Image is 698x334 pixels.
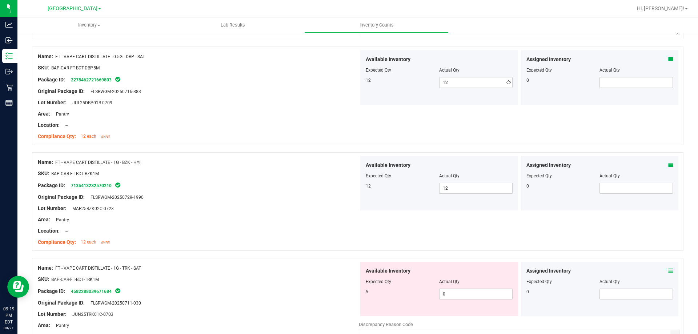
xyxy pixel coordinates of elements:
[17,17,161,33] a: Inventory
[38,77,65,83] span: Package ID:
[5,99,13,106] inline-svg: Reports
[38,88,85,94] span: Original Package ID:
[5,52,13,60] inline-svg: Inventory
[115,181,121,189] span: In Sync
[81,240,96,245] span: 12 each
[366,279,391,284] span: Expected Qty
[38,170,49,176] span: SKU:
[440,77,512,88] input: 12
[7,276,29,298] iframe: Resource center
[55,160,140,165] span: FT - VAPE CART DISTILLATE - 1G - BZK - HYI
[38,205,67,211] span: Lot Number:
[3,325,14,331] p: 08/21
[366,56,410,63] span: Available Inventory
[599,67,673,73] div: Actual Qty
[599,173,673,179] div: Actual Qty
[3,306,14,325] p: 09:19 PM EDT
[5,21,13,28] inline-svg: Analytics
[637,5,684,11] span: Hi, [PERSON_NAME]!
[38,265,53,271] span: Name:
[38,159,53,165] span: Name:
[440,183,512,193] input: 12
[52,217,69,222] span: Pantry
[38,311,67,317] span: Lot Number:
[526,183,600,189] div: 0
[52,323,69,328] span: Pantry
[69,206,114,211] span: MAR25BZK02C-0723
[55,54,145,59] span: FT - VAPE CART DISTILLATE - 0.5G - DBP - SAT
[101,241,109,244] span: [DATE]
[526,77,600,84] div: 0
[439,68,460,73] span: Actual Qty
[18,22,161,28] span: Inventory
[526,267,571,275] span: Assigned Inventory
[62,123,68,128] span: --
[38,217,50,222] span: Area:
[71,77,112,83] a: 2278462721669503
[366,78,371,83] span: 12
[87,89,141,94] span: FLSRWGM-20250716-883
[38,194,85,200] span: Original Package ID:
[211,22,255,28] span: Lab Results
[5,68,13,75] inline-svg: Outbound
[359,322,413,327] span: Discrepancy Reason Code
[38,53,53,59] span: Name:
[52,112,69,117] span: Pantry
[38,65,49,71] span: SKU:
[5,37,13,44] inline-svg: Inbound
[38,133,76,139] span: Compliance Qty:
[51,171,99,176] span: BAP-CAR-FT-BDT-BZK1M
[38,111,50,117] span: Area:
[69,312,113,317] span: JUN25TRK01C-0703
[51,277,99,282] span: BAP-CAR-FT-BDT-TRK1M
[526,161,571,169] span: Assigned Inventory
[38,100,67,105] span: Lot Number:
[439,173,460,178] span: Actual Qty
[305,17,448,33] a: Inventory Counts
[48,5,97,12] span: [GEOGRAPHIC_DATA]
[115,287,121,294] span: In Sync
[87,301,141,306] span: FLSRWGM-20250711-030
[366,289,368,294] span: 5
[526,289,600,295] div: 0
[51,65,100,71] span: BAP-CAR-FT-BDT-DBP.5M
[38,288,65,294] span: Package ID:
[38,300,85,306] span: Original Package ID:
[38,182,65,188] span: Package ID:
[115,76,121,83] span: In Sync
[526,67,600,73] div: Expected Qty
[5,84,13,91] inline-svg: Retail
[69,100,112,105] span: JUL25DBP01B-0709
[38,322,50,328] span: Area:
[526,56,571,63] span: Assigned Inventory
[366,267,410,275] span: Available Inventory
[350,22,404,28] span: Inventory Counts
[366,68,391,73] span: Expected Qty
[599,278,673,285] div: Actual Qty
[38,122,60,128] span: Location:
[38,239,76,245] span: Compliance Qty:
[55,266,141,271] span: FT - VAPE CART DISTILLATE - 1G - TRK - SAT
[161,17,305,33] a: Lab Results
[38,276,49,282] span: SKU:
[38,228,60,234] span: Location:
[71,183,112,188] a: 7135413232570210
[526,278,600,285] div: Expected Qty
[62,229,68,234] span: --
[366,173,391,178] span: Expected Qty
[101,135,109,138] span: [DATE]
[366,161,410,169] span: Available Inventory
[526,173,600,179] div: Expected Qty
[71,289,112,294] a: 4582288039671684
[440,289,512,299] input: 0
[366,184,371,189] span: 12
[87,195,144,200] span: FLSRWGM-20250729-1990
[81,134,96,139] span: 12 each
[439,279,460,284] span: Actual Qty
